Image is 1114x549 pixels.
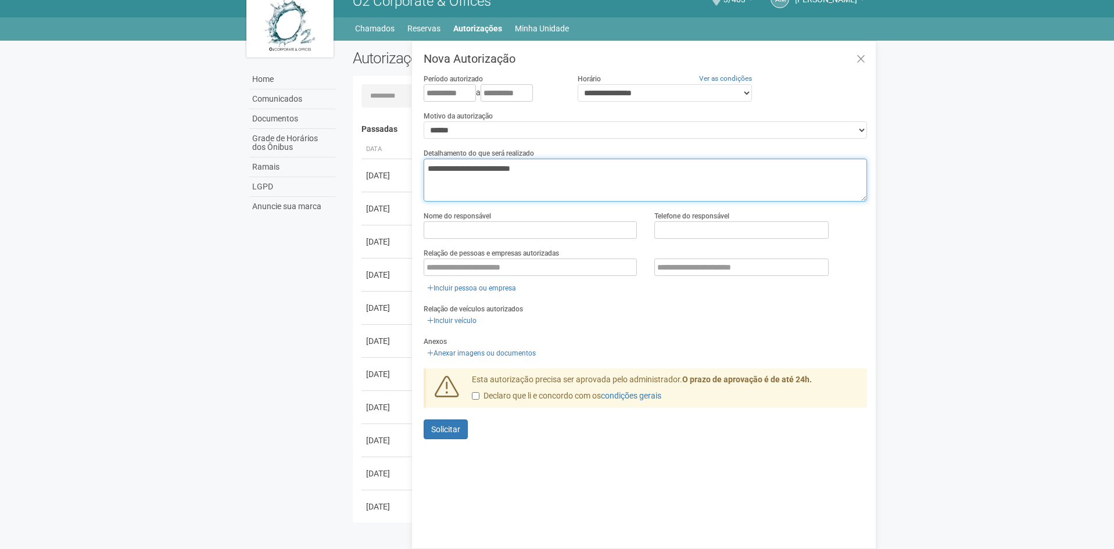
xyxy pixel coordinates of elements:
[424,53,867,64] h3: Nova Autorização
[407,20,440,37] a: Reservas
[361,125,859,134] h4: Passadas
[249,197,335,216] a: Anuncie sua marca
[424,419,468,439] button: Solicitar
[366,236,409,247] div: [DATE]
[515,20,569,37] a: Minha Unidade
[366,269,409,281] div: [DATE]
[366,468,409,479] div: [DATE]
[424,314,480,327] a: Incluir veículo
[249,157,335,177] a: Ramais
[366,203,409,214] div: [DATE]
[601,391,661,400] a: condições gerais
[366,302,409,314] div: [DATE]
[424,111,493,121] label: Motivo da autorização
[366,435,409,446] div: [DATE]
[654,211,729,221] label: Telefone do responsável
[424,248,559,259] label: Relação de pessoas e empresas autorizadas
[431,425,460,434] span: Solicitar
[424,347,539,360] a: Anexar imagens ou documentos
[424,211,491,221] label: Nome do responsável
[424,84,560,102] div: a
[472,392,479,400] input: Declaro que li e concordo com oscondições gerais
[249,70,335,89] a: Home
[424,74,483,84] label: Período autorizado
[249,89,335,109] a: Comunicados
[472,390,661,402] label: Declaro que li e concordo com os
[355,20,395,37] a: Chamados
[249,129,335,157] a: Grade de Horários dos Ônibus
[463,374,868,408] div: Esta autorização precisa ser aprovada pelo administrador.
[366,501,409,512] div: [DATE]
[366,170,409,181] div: [DATE]
[699,74,752,82] a: Ver as condições
[249,177,335,197] a: LGPD
[424,304,523,314] label: Relação de veículos autorizados
[682,375,812,384] strong: O prazo de aprovação é de até 24h.
[424,336,447,347] label: Anexos
[424,148,534,159] label: Detalhamento do que será realizado
[366,335,409,347] div: [DATE]
[578,74,601,84] label: Horário
[453,20,502,37] a: Autorizações
[361,140,414,159] th: Data
[424,282,520,295] a: Incluir pessoa ou empresa
[366,401,409,413] div: [DATE]
[366,368,409,380] div: [DATE]
[353,49,601,67] h2: Autorizações
[249,109,335,129] a: Documentos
